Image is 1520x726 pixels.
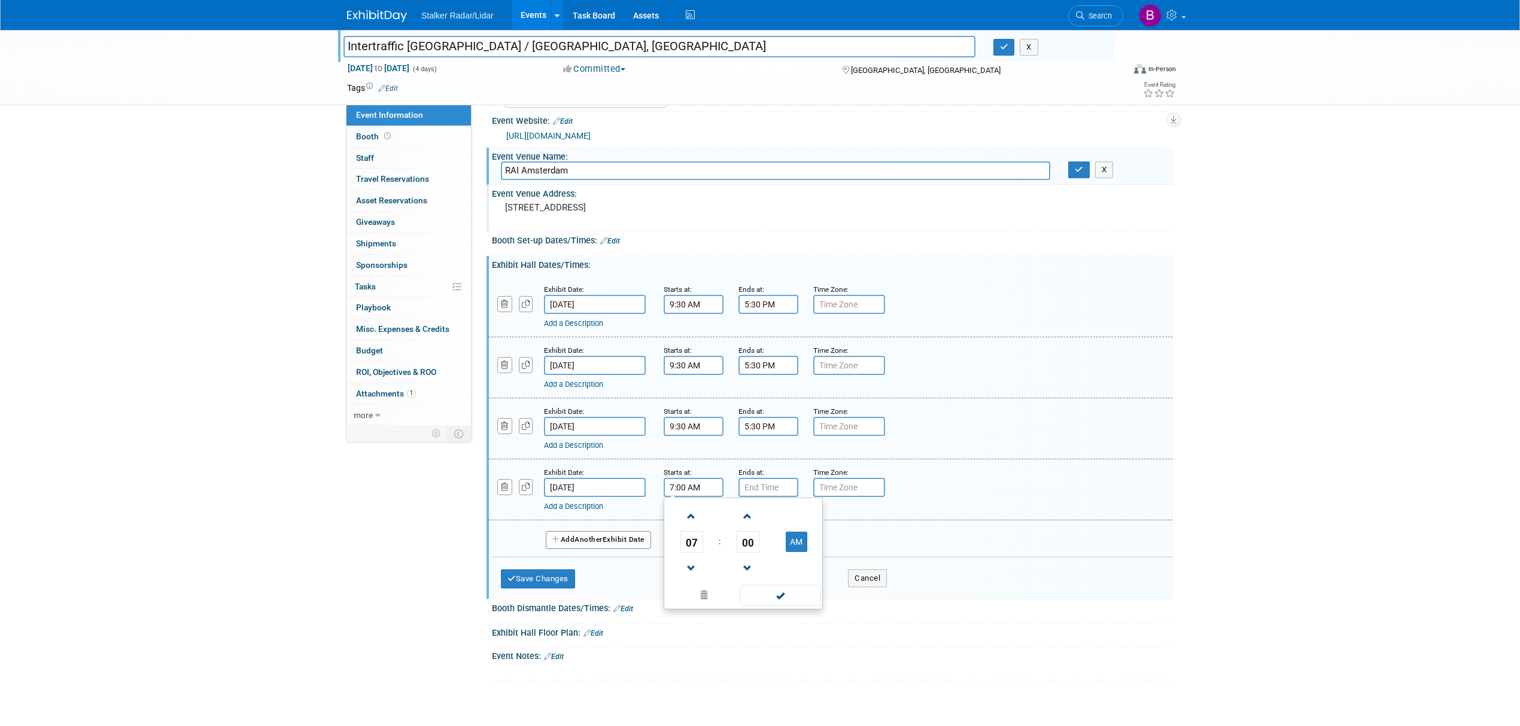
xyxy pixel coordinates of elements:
[346,126,471,147] a: Booth
[664,295,723,314] input: Start Time
[544,285,584,294] small: Exhibit Date:
[738,478,798,497] input: End Time
[574,535,603,544] span: Another
[1134,64,1146,74] img: Format-Inperson.png
[492,112,1173,127] div: Event Website:
[412,65,437,73] span: (4 days)
[1053,62,1176,80] div: Event Format
[356,239,396,248] span: Shipments
[813,356,885,375] input: Time Zone
[544,478,646,497] input: Date
[346,297,471,318] a: Playbook
[356,389,416,398] span: Attachments
[356,346,383,355] span: Budget
[355,282,376,291] span: Tasks
[544,468,584,477] small: Exhibit Date:
[544,346,584,355] small: Exhibit Date:
[492,647,1173,663] div: Event Notes:
[356,303,391,312] span: Playbook
[544,652,564,661] a: Edit
[813,468,849,477] small: Time Zone:
[813,478,885,497] input: Time Zone
[407,389,416,398] span: 1
[1084,11,1112,20] span: Search
[667,587,741,604] a: Clear selection
[492,256,1173,271] div: Exhibit Hall Dates/Times:
[356,260,408,270] span: Sponsorships
[738,356,798,375] input: End Time
[544,380,603,389] a: Add a Description
[851,66,1001,75] span: [GEOGRAPHIC_DATA], [GEOGRAPHIC_DATA]
[738,417,798,436] input: End Time
[447,426,472,441] td: Toggle Event Tabs
[1139,4,1162,27] img: Brooke Journet
[506,131,591,141] a: [URL][DOMAIN_NAME]
[716,531,723,553] td: :
[346,405,471,426] a: more
[346,233,471,254] a: Shipments
[680,501,703,531] a: Increment Hour
[1148,65,1176,74] div: In-Person
[813,295,885,314] input: Time Zone
[346,319,471,340] a: Misc. Expenses & Credits
[737,553,759,583] a: Decrement Minute
[1020,39,1038,56] button: X
[426,426,447,441] td: Personalize Event Tab Strip
[346,255,471,276] a: Sponsorships
[346,190,471,211] a: Asset Reservations
[492,599,1173,615] div: Booth Dismantle Dates/Times:
[737,501,759,531] a: Increment Minute
[346,169,471,190] a: Travel Reservations
[356,367,436,377] span: ROI, Objectives & ROO
[664,356,723,375] input: Start Time
[544,407,584,416] small: Exhibit Date:
[373,63,384,73] span: to
[848,569,887,587] button: Cancel
[738,346,764,355] small: Ends at:
[737,531,759,553] span: Pick Minute
[492,624,1173,639] div: Exhibit Hall Floor Plan:
[664,468,692,477] small: Starts at:
[544,417,646,436] input: Date
[356,196,427,205] span: Asset Reservations
[346,148,471,169] a: Staff
[346,362,471,383] a: ROI, Objectives & ROO
[546,531,651,549] button: AddAnotherExhibit Date
[786,532,807,552] button: AM
[501,569,575,588] button: Save Changes
[346,212,471,233] a: Giveaways
[544,441,603,450] a: Add a Description
[553,117,573,126] a: Edit
[544,295,646,314] input: Date
[813,407,849,416] small: Time Zone:
[680,531,703,553] span: Pick Hour
[1095,161,1114,178] button: X
[739,588,822,605] a: Done
[356,217,395,227] span: Giveaways
[1068,5,1123,26] a: Search
[613,605,633,613] a: Edit
[378,84,398,93] a: Edit
[382,132,393,141] span: Booth not reserved yet
[664,417,723,436] input: Start Time
[356,132,393,141] span: Booth
[544,356,646,375] input: Date
[492,231,1173,247] div: Booth Set-up Dates/Times:
[664,285,692,294] small: Starts at:
[346,276,471,297] a: Tasks
[664,407,692,416] small: Starts at:
[421,11,494,20] span: Stalker Radar/Lidar
[505,202,762,213] pre: [STREET_ADDRESS]
[347,10,407,22] img: ExhibitDay
[356,110,423,120] span: Event Information
[356,324,449,334] span: Misc. Expenses & Credits
[346,105,471,126] a: Event Information
[813,285,849,294] small: Time Zone:
[492,148,1173,163] div: Event Venue Name:
[356,153,374,163] span: Staff
[738,285,764,294] small: Ends at:
[544,502,603,511] a: Add a Description
[738,407,764,416] small: Ends at:
[738,468,764,477] small: Ends at:
[600,237,620,245] a: Edit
